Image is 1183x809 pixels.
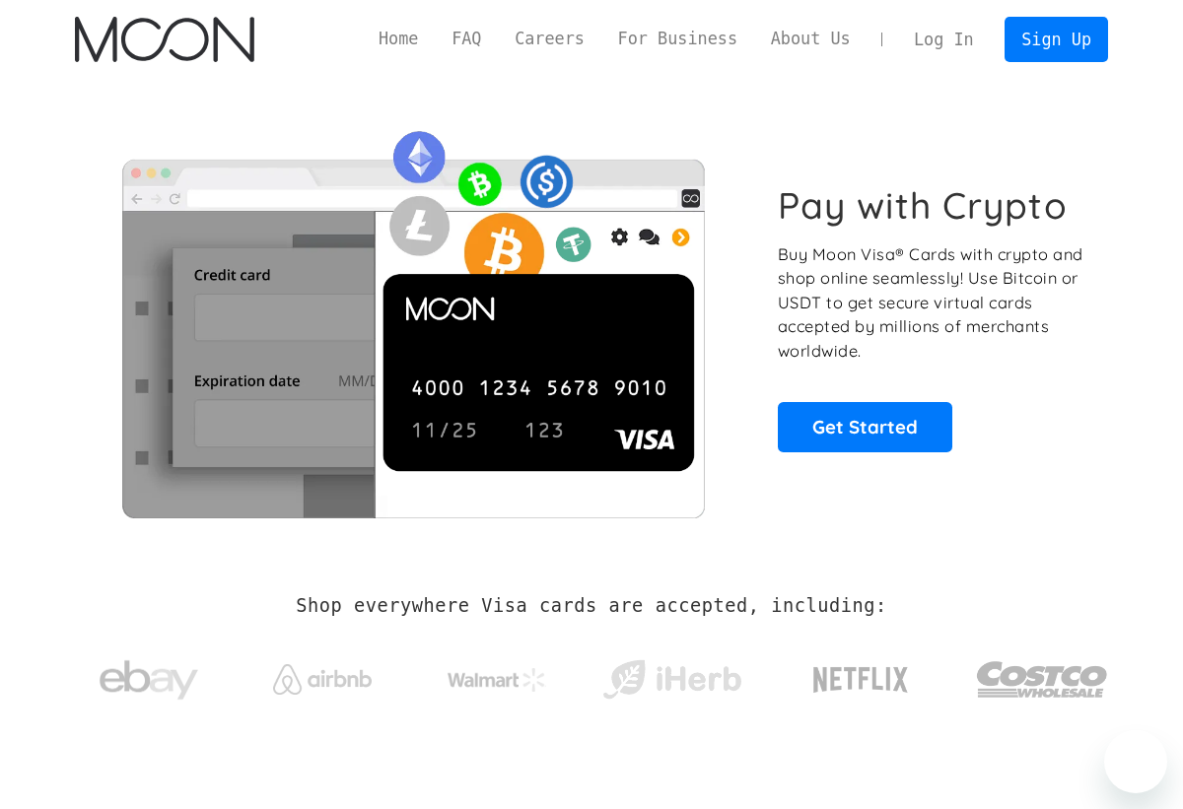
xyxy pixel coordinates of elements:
[1005,17,1107,61] a: Sign Up
[778,183,1068,228] h1: Pay with Crypto
[976,642,1108,716] img: Costco
[75,17,253,62] a: home
[778,242,1086,364] p: Buy Moon Visa® Cards with crypto and shop online seamlessly! Use Bitcoin or USDT to get secure vi...
[754,27,868,51] a: About Us
[448,668,546,692] img: Walmart
[811,655,910,705] img: Netflix
[75,117,750,517] img: Moon Cards let you spend your crypto anywhere Visa is accepted.
[897,18,990,61] a: Log In
[773,636,949,714] a: Netflix
[498,27,600,51] a: Careers
[778,402,952,451] a: Get Started
[598,654,745,706] img: iHerb
[362,27,435,51] a: Home
[100,649,198,711] img: ebay
[75,630,222,721] a: ebay
[296,595,886,617] h2: Shop everywhere Visa cards are accepted, including:
[976,623,1108,726] a: Costco
[601,27,754,51] a: For Business
[435,27,498,51] a: FAQ
[249,644,396,705] a: Airbnb
[75,17,253,62] img: Moon Logo
[1104,730,1167,793] iframe: Button to launch messaging window
[424,648,571,702] a: Walmart
[273,664,372,695] img: Airbnb
[598,635,745,715] a: iHerb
